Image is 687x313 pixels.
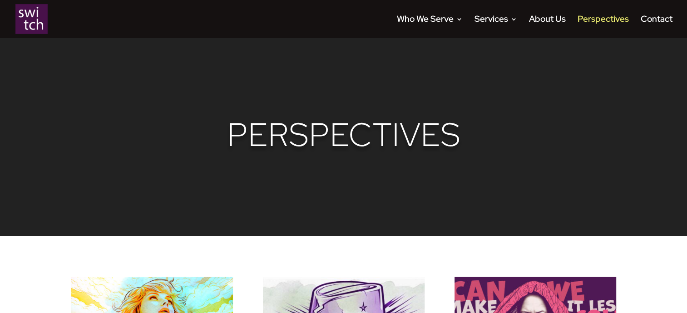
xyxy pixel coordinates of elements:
[641,16,672,38] a: Contact
[529,16,566,38] a: About Us
[397,16,463,38] a: Who We Serve
[474,16,517,38] a: Services
[71,115,616,159] h1: Perspectives
[578,16,629,38] a: Perspectives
